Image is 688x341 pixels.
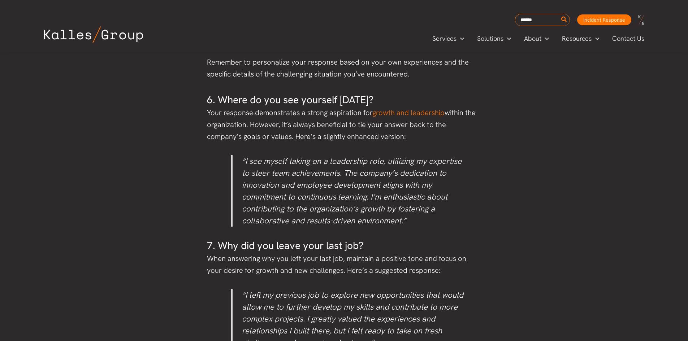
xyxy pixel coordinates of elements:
[555,33,606,44] a: ResourcesMenu Toggle
[426,32,651,44] nav: Primary Site Navigation
[503,33,511,44] span: Menu Toggle
[477,33,503,44] span: Solutions
[524,33,541,44] span: About
[432,33,456,44] span: Services
[562,33,592,44] span: Resources
[207,56,481,80] p: Remember to personalize your response based on your own experiences and the specific details of t...
[612,33,644,44] span: Contact Us
[372,108,445,117] a: growth and leadership
[426,33,471,44] a: ServicesMenu Toggle
[44,26,143,43] img: Kalles Group
[518,33,555,44] a: AboutMenu Toggle
[560,14,569,26] button: Search
[471,33,518,44] a: SolutionsMenu Toggle
[456,33,464,44] span: Menu Toggle
[207,253,481,276] p: When answering why you left your last job, maintain a positive tone and focus on your desire for ...
[207,107,481,143] p: Your response demonstrates a strong aspiration for within the organization. However, it’s always ...
[207,93,373,106] span: 6. Where do you see yourself [DATE]?
[577,14,631,25] a: Incident Response
[592,33,599,44] span: Menu Toggle
[541,33,549,44] span: Menu Toggle
[207,239,363,252] span: 7. Why did you leave your last job?
[242,155,464,227] p: “I see myself taking on a leadership role, utilizing my expertise to steer team achievements. The...
[606,33,652,44] a: Contact Us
